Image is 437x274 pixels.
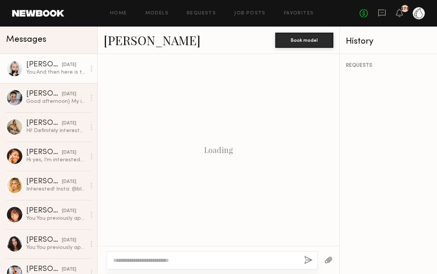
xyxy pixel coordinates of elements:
a: Requests [187,11,216,16]
div: [PERSON_NAME] [26,266,62,273]
div: Good afternoon) My instagram: tanyaartiukh [26,98,86,105]
div: [PERSON_NAME] [26,236,62,244]
a: Job Posts [234,11,266,16]
div: You: And then here is the walking down the street voiceover: [URL][DOMAIN_NAME] [26,69,86,76]
a: Models [145,11,169,16]
a: Book model [275,36,333,43]
div: [DATE] [62,120,76,127]
span: Messages [6,35,46,44]
div: [DATE] [62,91,76,98]
div: You: You previously applied to a job, we sell our Chlorophyll Water at [PERSON_NAME] in [GEOGRAPH... [26,215,86,222]
a: Favorites [284,11,314,16]
div: [DATE] [62,178,76,186]
div: [DATE] [62,266,76,273]
div: Hi! Definitely interested - my rates are typically a bit higher. Does $300 work? My Instagram is ... [26,127,86,134]
div: Loading [204,145,233,154]
div: REQUESTS [346,63,431,68]
div: [DATE] [62,208,76,215]
div: [DATE] [62,237,76,244]
div: [PERSON_NAME] [26,90,62,98]
div: 279 [401,7,409,11]
div: [DATE] [62,61,76,69]
div: You: You previously applied to a job, we sell our Chlorophyll Water at [PERSON_NAME] in [GEOGRAPH... [26,244,86,251]
a: Home [110,11,127,16]
div: History [346,37,431,46]
div: Interested! Insta: @blonde.girlyy [26,186,86,193]
div: [PERSON_NAME] [26,120,62,127]
button: Book model [275,33,333,48]
div: [DATE] [62,149,76,156]
div: [PERSON_NAME] [26,149,62,156]
div: Hi yes, I’m interested. My instagram is @[DOMAIN_NAME] [26,156,86,164]
a: [PERSON_NAME] [104,32,200,48]
div: [PERSON_NAME] [26,61,62,69]
div: [PERSON_NAME] [26,207,62,215]
div: [PERSON_NAME] [26,178,62,186]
